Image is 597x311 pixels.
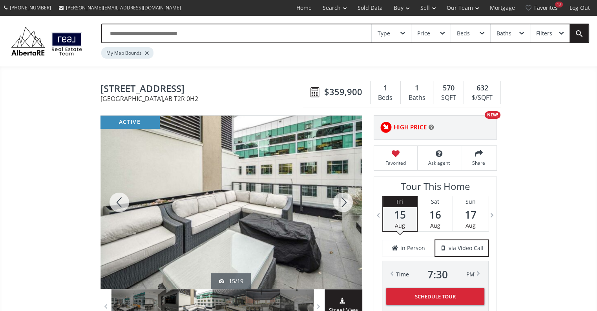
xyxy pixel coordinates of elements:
div: 13 [555,2,563,7]
div: Fri [383,196,417,207]
div: 1 [374,83,396,93]
span: 16 [418,209,453,220]
a: [PERSON_NAME][EMAIL_ADDRESS][DOMAIN_NAME] [55,0,185,15]
div: Time PM [396,269,475,280]
h3: Tour This Home [382,181,489,196]
span: 17 [453,209,488,220]
span: HIGH PRICE [394,123,427,131]
div: 15/19 [219,277,243,285]
img: rating icon [378,120,394,135]
div: $/SQFT [468,92,496,104]
span: 570 [443,83,455,93]
div: Beds [374,92,396,104]
span: [PHONE_NUMBER] [10,4,51,11]
span: Aug [430,222,440,229]
div: Sat [418,196,453,207]
span: Aug [466,222,476,229]
span: [GEOGRAPHIC_DATA] , AB T2R 0H2 [100,96,307,102]
span: Favorited [378,160,413,166]
div: Beds [457,31,470,36]
div: Filters [536,31,552,36]
button: Schedule Tour [386,288,484,305]
span: 310 12 Avenue SW #1002 [100,83,307,96]
div: My Map Bounds [101,47,153,59]
div: Baths [405,92,429,104]
div: 632 [468,83,496,93]
span: Share [465,160,493,166]
span: Aug [395,222,405,229]
div: active [100,116,159,129]
div: SQFT [437,92,460,104]
div: Sun [453,196,488,207]
div: 310 12 Avenue SW #1002 Calgary, AB T2R 0H2 - Photo 15 of 19 [100,116,362,289]
div: NEW! [485,111,500,119]
span: 15 [383,209,417,220]
img: Logo [8,25,86,57]
span: via Video Call [449,244,484,252]
div: Baths [497,31,511,36]
span: Ask agent [422,160,457,166]
span: $359,900 [324,86,362,98]
span: [PERSON_NAME][EMAIL_ADDRESS][DOMAIN_NAME] [66,4,181,11]
span: 7 : 30 [427,269,448,280]
div: Type [378,31,390,36]
div: Price [417,31,430,36]
div: 1 [405,83,429,93]
span: in Person [400,244,425,252]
